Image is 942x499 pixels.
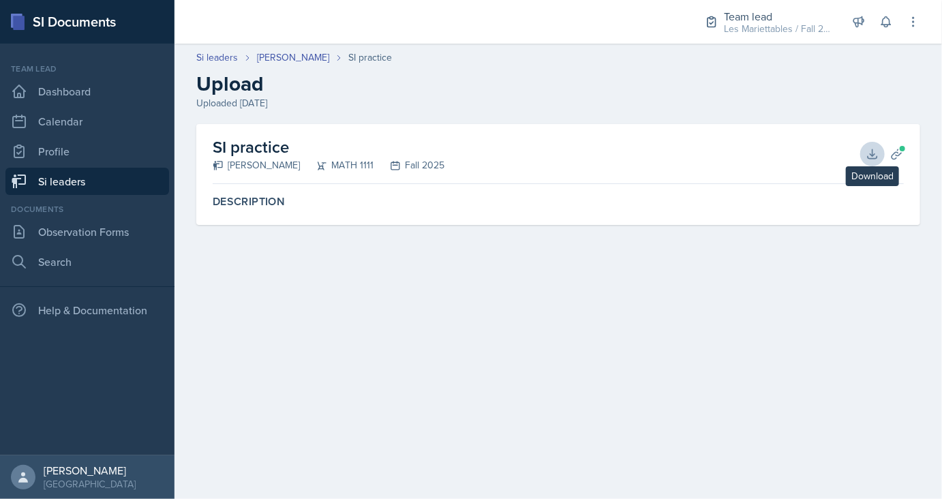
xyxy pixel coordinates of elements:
a: Dashboard [5,78,169,105]
h2: SI practice [213,135,444,160]
div: [GEOGRAPHIC_DATA] [44,477,136,491]
div: MATH 1111 [300,158,374,172]
div: Uploaded [DATE] [196,96,920,110]
div: Team lead [5,63,169,75]
h2: Upload [196,72,920,96]
div: SI practice [348,50,392,65]
div: Documents [5,203,169,215]
a: Observation Forms [5,218,169,245]
div: Help & Documentation [5,297,169,324]
div: [PERSON_NAME] [44,464,136,477]
a: Si leaders [5,168,169,195]
div: Fall 2025 [374,158,444,172]
div: Les Mariettables / Fall 2025 [724,22,833,36]
div: Team lead [724,8,833,25]
a: Calendar [5,108,169,135]
a: Search [5,248,169,275]
div: [PERSON_NAME] [213,158,300,172]
a: Profile [5,138,169,165]
button: Download [860,142,885,166]
a: Si leaders [196,50,238,65]
a: [PERSON_NAME] [257,50,329,65]
label: Description [213,195,904,209]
